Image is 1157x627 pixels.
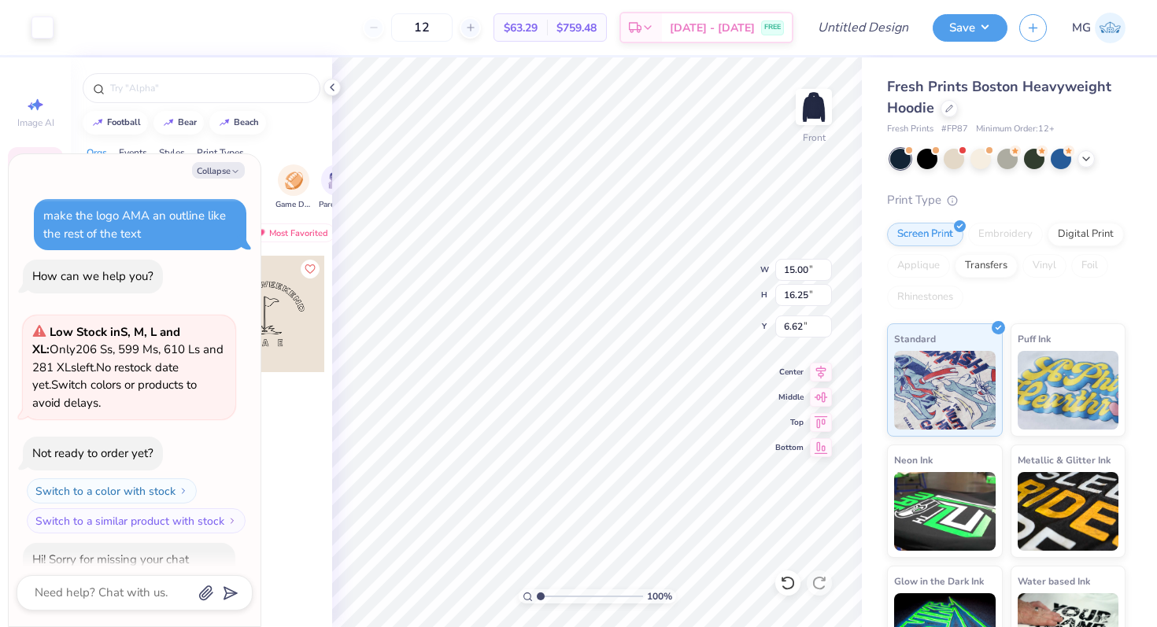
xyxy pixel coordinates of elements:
[328,172,346,190] img: Parent's Weekend Image
[159,146,185,160] div: Styles
[1022,254,1066,278] div: Vinyl
[764,22,781,33] span: FREE
[887,254,950,278] div: Applique
[192,162,245,179] button: Collapse
[87,146,107,160] div: Orgs
[1072,13,1126,43] a: MG
[894,330,936,347] span: Standard
[805,12,921,43] input: Untitled Design
[246,223,335,242] div: Most Favorited
[17,116,54,129] span: Image AI
[1018,330,1051,347] span: Puff Ink
[319,164,355,211] button: filter button
[218,118,231,127] img: trend_line.gif
[91,118,104,127] img: trend_line.gif
[227,516,237,526] img: Switch to a similar product with stock
[887,77,1111,117] span: Fresh Prints Boston Heavyweight Hoodie
[775,417,804,428] span: Top
[968,223,1043,246] div: Embroidery
[32,268,153,284] div: How can we help you?
[162,118,175,127] img: trend_line.gif
[803,131,826,145] div: Front
[504,20,538,36] span: $63.29
[179,486,188,496] img: Switch to a color with stock
[32,324,180,358] strong: Low Stock in S, M, L and XL :
[556,20,597,36] span: $759.48
[887,223,963,246] div: Screen Print
[894,472,996,551] img: Neon Ink
[775,367,804,378] span: Center
[1018,452,1111,468] span: Metallic & Glitter Ink
[1018,351,1119,430] img: Puff Ink
[275,164,312,211] div: filter for Game Day
[775,392,804,403] span: Middle
[894,351,996,430] img: Standard
[1095,13,1126,43] img: Mikah Giles
[301,260,320,278] button: Like
[887,286,963,309] div: Rhinestones
[894,452,933,468] span: Neon Ink
[670,20,755,36] span: [DATE] - [DATE]
[887,123,933,136] span: Fresh Prints
[775,442,804,453] span: Bottom
[27,478,197,503] button: Switch to a color with stock
[109,80,310,96] input: Try "Alpha"
[647,589,672,603] span: 100 %
[319,164,355,211] div: filter for Parent's Weekend
[285,172,303,190] img: Game Day Image
[197,146,244,160] div: Print Types
[933,14,1007,42] button: Save
[1071,254,1108,278] div: Foil
[83,111,148,135] button: football
[234,118,259,127] div: beach
[32,324,224,411] span: Only 206 Ss, 599 Ms, 610 Ls and 281 XLs left. Switch colors or products to avoid delays.
[319,199,355,211] span: Parent's Weekend
[894,573,984,589] span: Glow in the Dark Ink
[976,123,1055,136] span: Minimum Order: 12 +
[275,199,312,211] span: Game Day
[43,208,226,242] div: make the logo AMA an outline like the rest of the text
[32,445,153,461] div: Not ready to order yet?
[1018,472,1119,551] img: Metallic & Glitter Ink
[798,91,830,123] img: Front
[941,123,968,136] span: # FP87
[27,508,246,533] button: Switch to a similar product with stock
[209,111,266,135] button: beach
[178,118,197,127] div: bear
[1072,19,1091,37] span: MG
[275,164,312,211] button: filter button
[107,118,141,127] div: football
[119,146,147,160] div: Events
[153,111,204,135] button: bear
[887,191,1126,209] div: Print Type
[391,13,453,42] input: – –
[32,551,189,585] div: Hi! Sorry for missing your chat earlier!
[32,360,179,393] span: No restock date yet.
[1018,573,1090,589] span: Water based Ink
[1048,223,1124,246] div: Digital Print
[955,254,1018,278] div: Transfers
